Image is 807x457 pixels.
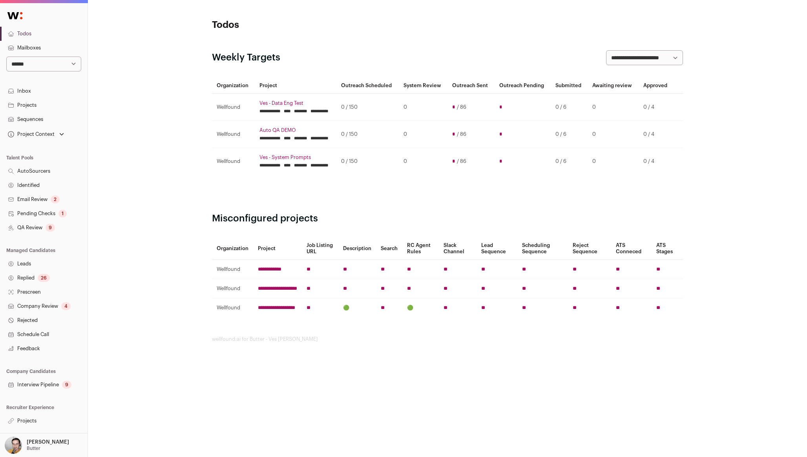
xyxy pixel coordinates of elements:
th: Approved [639,78,673,94]
footer: wellfound:ai for Butter - Ves [PERSON_NAME] [212,336,683,342]
th: Description [338,238,376,260]
td: 0 / 6 [551,94,588,121]
td: 0 / 4 [639,148,673,175]
td: 🟢 [402,298,439,318]
th: Submitted [551,78,588,94]
td: Wellfound [212,94,255,121]
th: RC Agent Rules [402,238,439,260]
td: 0 / 150 [336,94,399,121]
th: ATS Conneced [611,238,652,260]
button: Open dropdown [3,437,71,454]
th: Lead Sequence [477,238,517,260]
button: Open dropdown [6,129,66,140]
span: / 86 [457,158,466,165]
th: Search [376,238,402,260]
th: ATS Stages [652,238,683,260]
td: 0 / 6 [551,148,588,175]
th: Slack Channel [439,238,477,260]
th: Job Listing URL [302,238,338,260]
div: 1 [58,210,67,218]
h1: Todos [212,19,369,31]
a: Ves - System Prompts [259,154,332,161]
img: 144000-medium_jpg [5,437,22,454]
th: Organization [212,238,253,260]
td: 0 / 6 [551,121,588,148]
span: / 86 [457,131,466,137]
td: 0 / 150 [336,148,399,175]
p: [PERSON_NAME] [27,439,69,445]
a: Ves - Data Eng Test [259,100,332,106]
div: Project Context [6,131,55,137]
th: Outreach Sent [447,78,494,94]
td: Wellfound [212,148,255,175]
td: 0 / 150 [336,121,399,148]
td: 0 [399,148,448,175]
td: 0 / 4 [639,121,673,148]
th: Awaiting review [588,78,639,94]
th: Outreach Pending [495,78,551,94]
h2: Misconfigured projects [212,212,683,225]
td: 0 / 4 [639,94,673,121]
div: 9 [62,381,71,389]
a: Auto QA DEMO [259,127,332,133]
p: Butter [27,445,40,452]
th: Reject Sequence [568,238,611,260]
td: Wellfound [212,298,253,318]
td: Wellfound [212,260,253,279]
div: 26 [38,274,50,282]
td: 🟢 [338,298,376,318]
th: Outreach Scheduled [336,78,399,94]
th: Scheduling Sequence [517,238,568,260]
th: Project [255,78,336,94]
div: 2 [51,196,60,203]
td: 0 [399,94,448,121]
td: 0 [588,121,639,148]
img: Wellfound [3,8,27,24]
div: 4 [61,302,71,310]
td: 0 [588,148,639,175]
th: Project [253,238,302,260]
td: Wellfound [212,121,255,148]
th: Organization [212,78,255,94]
div: 9 [46,224,55,232]
td: 0 [588,94,639,121]
td: Wellfound [212,279,253,298]
th: System Review [399,78,448,94]
td: 0 [399,121,448,148]
h2: Weekly Targets [212,51,280,64]
span: / 86 [457,104,466,110]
